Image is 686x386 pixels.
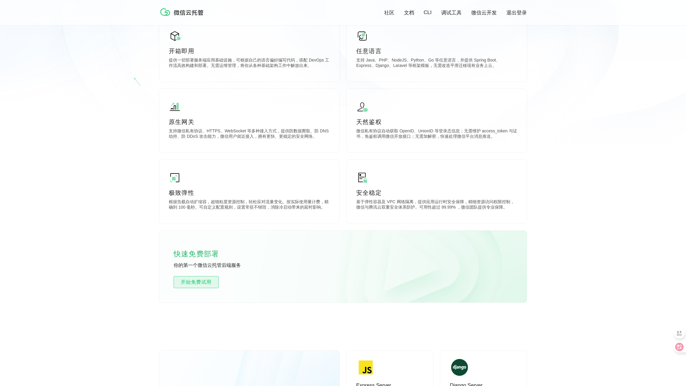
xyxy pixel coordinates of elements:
p: 基于弹性容器及 VPC 网络隔离，提供应用运行时安全保障，精细资源访问权限控制，微信与腾讯云双重安全体系防护。可用性超过 99.99% ，微信团队提供专业保障。 [356,199,517,211]
p: 提供一切部署服务端应用基础设施，可根据自己的语言偏好编写代码，搭配 DevOps 工作流高效构建和部署。无需运维管理，将你从各种基础架构工作中解放出来。 [169,58,330,70]
p: 快速免费部署 [174,248,234,260]
p: 极致弹性 [169,188,330,197]
a: 微信云托管 [159,14,207,19]
a: 调试工具 [441,9,462,16]
img: 微信云托管 [159,6,207,18]
a: 社区 [384,9,394,16]
a: 微信云开发 [471,9,497,16]
span: 开始免费试用 [174,279,218,286]
p: 支持微信私有协议、HTTPS、WebSocket 等多种接入方式，提供防数据爬取、防 DNS 劫持、防 DDoS 攻击能力，微信用户就近接入，拥有更快、更稳定的安全网络。 [169,128,330,140]
p: 根据负载自动扩缩容，超细粒度资源控制，轻松应对流量变化。按实际使用量计费，精确到 100 毫秒。可自定义配置规则，设置常驻不销毁，消除冷启动带来的延时影响。 [169,199,330,211]
p: 微信私有协议自动获取 OpenID、UnionID 等登录态信息；无需维护 access_token 与证书，免鉴权调用微信开放接口；无需加解密，快速处理微信平台消息推送。 [356,128,517,140]
p: 天然鉴权 [356,118,517,126]
p: 安全稳定 [356,188,517,197]
p: 任意语言 [356,47,517,55]
p: 你的第一个微信云托管后端服务 [174,262,264,269]
a: CLI [424,10,432,16]
p: 开箱即用 [169,47,330,55]
p: 原生网关 [169,118,330,126]
a: 退出登录 [506,9,527,16]
p: 支持 Java、PHP、NodeJS、Python、Go 等任意语言，并提供 Spring Boot、Express、Django、Laravel 等框架模板，无需改造平滑迁移现有业务上云。 [356,58,517,70]
a: 文档 [404,9,414,16]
